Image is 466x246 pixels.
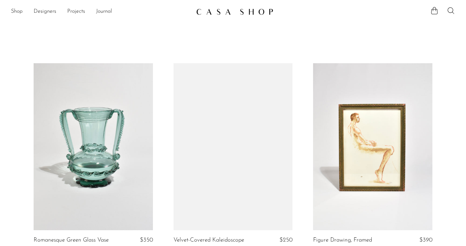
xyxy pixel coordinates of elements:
[419,237,432,243] span: $390
[96,7,112,16] a: Journal
[34,7,56,16] a: Designers
[313,237,372,243] a: Figure Drawing, Framed
[140,237,153,243] span: $350
[279,237,292,243] span: $250
[11,6,191,18] ul: NEW HEADER MENU
[34,237,109,243] a: Romanesque Green Glass Vase
[174,237,244,243] a: Velvet-Covered Kaleidoscope
[11,6,191,18] nav: Desktop navigation
[67,7,85,16] a: Projects
[11,7,23,16] a: Shop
